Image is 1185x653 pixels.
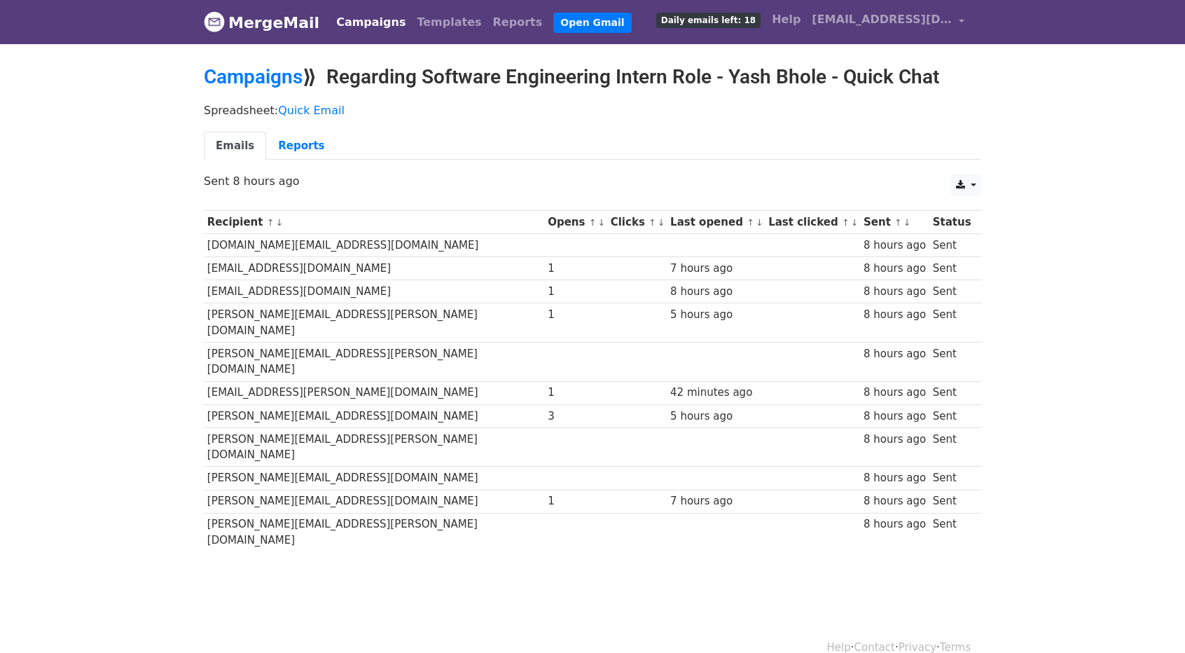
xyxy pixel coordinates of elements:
[204,257,544,280] td: [EMAIL_ADDRESS][DOMAIN_NAME]
[204,427,544,467] td: [PERSON_NAME][EMAIL_ADDRESS][PERSON_NAME][DOMAIN_NAME]
[864,385,926,401] div: 8 hours ago
[929,303,974,343] td: Sent
[266,132,336,160] a: Reports
[204,303,544,343] td: [PERSON_NAME][EMAIL_ADDRESS][PERSON_NAME][DOMAIN_NAME]
[667,211,765,234] th: Last opened
[929,234,974,257] td: Sent
[607,211,667,234] th: Clicks
[670,284,761,300] div: 8 hours ago
[864,408,926,425] div: 8 hours ago
[1115,586,1185,653] iframe: Chat Widget
[589,217,597,228] a: ↑
[929,211,974,234] th: Status
[204,103,981,118] p: Spreadsheet:
[851,217,859,228] a: ↓
[756,217,763,228] a: ↓
[204,132,266,160] a: Emails
[864,470,926,486] div: 8 hours ago
[670,261,761,277] div: 7 hours ago
[929,490,974,513] td: Sent
[860,211,929,234] th: Sent
[894,217,902,228] a: ↑
[204,490,544,513] td: [PERSON_NAME][EMAIL_ADDRESS][DOMAIN_NAME]
[331,8,411,36] a: Campaigns
[597,217,605,228] a: ↓
[548,261,604,277] div: 1
[548,385,604,401] div: 1
[929,427,974,467] td: Sent
[765,211,860,234] th: Last clicked
[548,493,604,509] div: 1
[658,217,665,228] a: ↓
[204,467,544,490] td: [PERSON_NAME][EMAIL_ADDRESS][DOMAIN_NAME]
[651,6,766,34] a: Daily emails left: 18
[864,432,926,448] div: 8 hours ago
[929,343,974,382] td: Sent
[670,493,761,509] div: 7 hours ago
[864,284,926,300] div: 8 hours ago
[553,13,631,33] a: Open Gmail
[903,217,911,228] a: ↓
[487,8,548,36] a: Reports
[929,467,974,490] td: Sent
[929,280,974,303] td: Sent
[806,6,970,39] a: [EMAIL_ADDRESS][DOMAIN_NAME]
[411,8,487,36] a: Templates
[929,381,974,404] td: Sent
[548,408,604,425] div: 3
[670,385,761,401] div: 42 minutes ago
[278,104,345,117] a: Quick Email
[842,217,850,228] a: ↑
[548,284,604,300] div: 1
[204,11,225,32] img: MergeMail logo
[544,211,607,234] th: Opens
[929,404,974,427] td: Sent
[670,408,761,425] div: 5 hours ago
[929,513,974,551] td: Sent
[204,65,981,89] h2: ⟫ Regarding Software Engineering Intern Role - Yash Bhole - Quick Chat
[204,234,544,257] td: [DOMAIN_NAME][EMAIL_ADDRESS][DOMAIN_NAME]
[864,238,926,254] div: 8 hours ago
[204,404,544,427] td: [PERSON_NAME][EMAIL_ADDRESS][DOMAIN_NAME]
[204,280,544,303] td: [EMAIL_ADDRESS][DOMAIN_NAME]
[864,493,926,509] div: 8 hours ago
[204,513,544,551] td: [PERSON_NAME][EMAIL_ADDRESS][PERSON_NAME][DOMAIN_NAME]
[649,217,656,228] a: ↑
[204,8,319,37] a: MergeMail
[929,257,974,280] td: Sent
[864,346,926,362] div: 8 hours ago
[747,217,754,228] a: ↑
[548,307,604,323] div: 1
[864,307,926,323] div: 8 hours ago
[864,516,926,532] div: 8 hours ago
[670,307,761,323] div: 5 hours ago
[204,174,981,188] p: Sent 8 hours ago
[267,217,275,228] a: ↑
[275,217,283,228] a: ↓
[204,381,544,404] td: [EMAIL_ADDRESS][PERSON_NAME][DOMAIN_NAME]
[204,211,544,234] th: Recipient
[766,6,806,34] a: Help
[864,261,926,277] div: 8 hours ago
[812,11,952,28] span: [EMAIL_ADDRESS][DOMAIN_NAME]
[656,13,761,28] span: Daily emails left: 18
[204,65,303,88] a: Campaigns
[204,343,544,382] td: [PERSON_NAME][EMAIL_ADDRESS][PERSON_NAME][DOMAIN_NAME]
